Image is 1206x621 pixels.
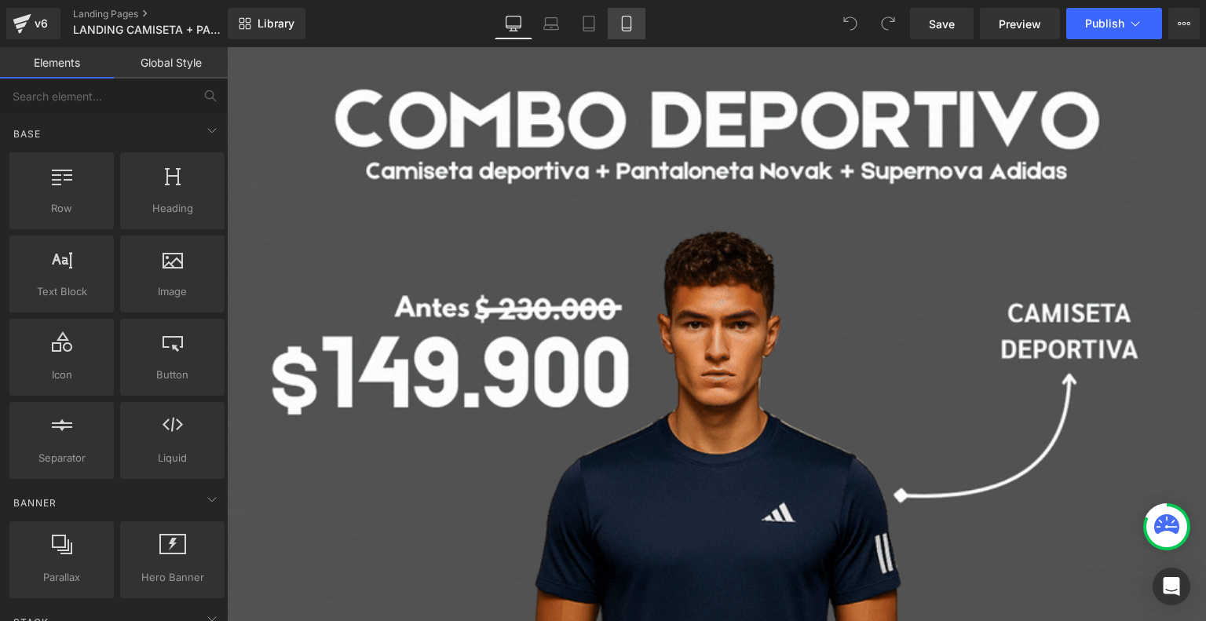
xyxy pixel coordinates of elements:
span: Button [125,367,220,383]
span: Banner [12,495,58,510]
span: Base [12,126,42,141]
span: Parallax [14,569,109,586]
span: Library [258,16,294,31]
span: Liquid [125,450,220,466]
button: Publish [1066,8,1162,39]
span: Row [14,200,109,217]
a: Global Style [114,47,228,79]
div: v6 [31,13,51,34]
span: Preview [999,16,1041,32]
a: Preview [980,8,1060,39]
span: Image [125,283,220,300]
span: Heading [125,200,220,217]
div: Open Intercom Messenger [1153,568,1190,605]
a: Mobile [608,8,645,39]
span: Text Block [14,283,109,300]
span: Separator [14,450,109,466]
a: Tablet [570,8,608,39]
a: Landing Pages [73,8,254,20]
a: New Library [228,8,305,39]
span: Save [929,16,955,32]
span: Publish [1085,17,1124,30]
a: Laptop [532,8,570,39]
a: v6 [6,8,60,39]
button: Undo [835,8,866,39]
span: Hero Banner [125,569,220,586]
button: Redo [872,8,904,39]
a: Desktop [495,8,532,39]
span: LANDING CAMISETA + PANTALONETA + ZOOMX [73,24,224,36]
span: Icon [14,367,109,383]
button: More [1168,8,1200,39]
